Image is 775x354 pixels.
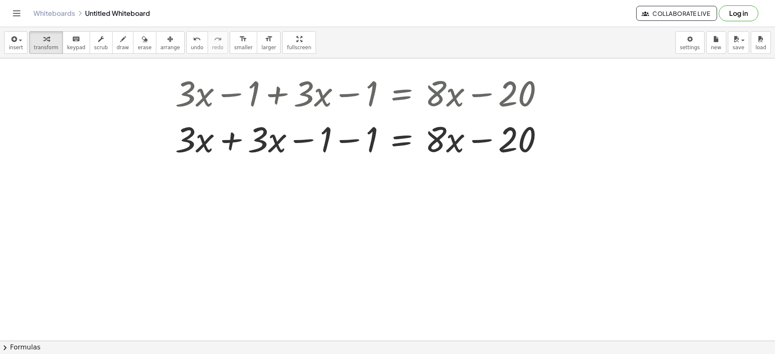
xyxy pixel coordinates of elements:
[193,34,201,44] i: undo
[287,45,311,50] span: fullscreen
[112,31,134,54] button: draw
[282,31,316,54] button: fullscreen
[156,31,185,54] button: arrange
[138,45,151,50] span: erase
[234,45,253,50] span: smaller
[636,6,717,21] button: Collaborate Live
[191,45,203,50] span: undo
[214,34,222,44] i: redo
[643,10,710,17] span: Collaborate Live
[33,9,75,18] a: Whiteboards
[230,31,257,54] button: format_sizesmaller
[10,7,23,20] button: Toggle navigation
[261,45,276,50] span: larger
[208,31,228,54] button: redoredo
[755,45,766,50] span: load
[728,31,749,54] button: save
[239,34,247,44] i: format_size
[161,45,180,50] span: arrange
[265,34,273,44] i: format_size
[117,45,129,50] span: draw
[4,31,28,54] button: insert
[706,31,726,54] button: new
[212,45,223,50] span: redo
[67,45,85,50] span: keypad
[9,45,23,50] span: insert
[72,34,80,44] i: keyboard
[751,31,771,54] button: load
[719,5,758,21] button: Log in
[680,45,700,50] span: settings
[675,31,705,54] button: settings
[732,45,744,50] span: save
[29,31,63,54] button: transform
[63,31,90,54] button: keyboardkeypad
[90,31,113,54] button: scrub
[186,31,208,54] button: undoundo
[257,31,281,54] button: format_sizelarger
[94,45,108,50] span: scrub
[133,31,156,54] button: erase
[34,45,58,50] span: transform
[711,45,721,50] span: new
